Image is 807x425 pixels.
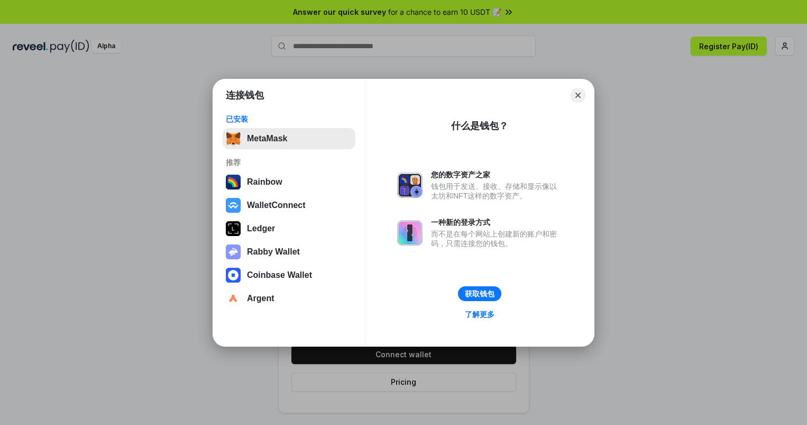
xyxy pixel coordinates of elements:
div: Argent [247,294,274,303]
div: Rainbow [247,177,282,187]
button: Coinbase Wallet [223,265,355,286]
button: Argent [223,288,355,309]
div: 推荐 [226,158,352,167]
img: svg+xml,%3Csvg%20xmlns%3D%22http%3A%2F%2Fwww.w3.org%2F2000%2Fsvg%22%20width%3D%2228%22%20height%3... [226,221,241,236]
button: Ledger [223,218,355,239]
img: svg+xml,%3Csvg%20xmlns%3D%22http%3A%2F%2Fwww.w3.org%2F2000%2Fsvg%22%20fill%3D%22none%22%20viewBox... [397,220,423,246]
img: svg+xml,%3Csvg%20width%3D%2228%22%20height%3D%2228%22%20viewBox%3D%220%200%2028%2028%22%20fill%3D... [226,268,241,283]
button: WalletConnect [223,195,355,216]
img: svg+xml,%3Csvg%20width%3D%22120%22%20height%3D%22120%22%20viewBox%3D%220%200%20120%20120%22%20fil... [226,175,241,189]
button: Close [571,88,585,103]
div: 而不是在每个网站上创建新的账户和密码，只需连接您的钱包。 [431,229,562,248]
div: 钱包用于发送、接收、存储和显示像以太坊和NFT这样的数字资产。 [431,182,562,201]
img: svg+xml,%3Csvg%20width%3D%2228%22%20height%3D%2228%22%20viewBox%3D%220%200%2028%2028%22%20fill%3D... [226,198,241,213]
button: 获取钱包 [458,286,501,301]
div: Coinbase Wallet [247,270,312,280]
div: 什么是钱包？ [451,120,508,132]
img: svg+xml,%3Csvg%20width%3D%2228%22%20height%3D%2228%22%20viewBox%3D%220%200%2028%2028%22%20fill%3D... [226,291,241,306]
div: Rabby Wallet [247,247,300,257]
div: 获取钱包 [465,289,494,299]
img: svg+xml,%3Csvg%20xmlns%3D%22http%3A%2F%2Fwww.w3.org%2F2000%2Fsvg%22%20fill%3D%22none%22%20viewBox... [226,245,241,259]
div: 一种新的登录方式 [431,218,562,227]
a: 了解更多 [458,308,501,321]
button: Rainbow [223,171,355,193]
div: MetaMask [247,134,287,143]
img: svg+xml,%3Csvg%20xmlns%3D%22http%3A%2F%2Fwww.w3.org%2F2000%2Fsvg%22%20fill%3D%22none%22%20viewBox... [397,173,423,198]
button: Rabby Wallet [223,241,355,263]
div: 了解更多 [465,310,494,319]
div: 您的数字资产之家 [431,170,562,179]
img: svg+xml,%3Csvg%20fill%3D%22none%22%20height%3D%2233%22%20viewBox%3D%220%200%2035%2033%22%20width%... [226,131,241,146]
h1: 连接钱包 [226,89,264,102]
div: 已安装 [226,114,352,124]
button: MetaMask [223,128,355,149]
div: WalletConnect [247,201,306,210]
div: Ledger [247,224,275,233]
